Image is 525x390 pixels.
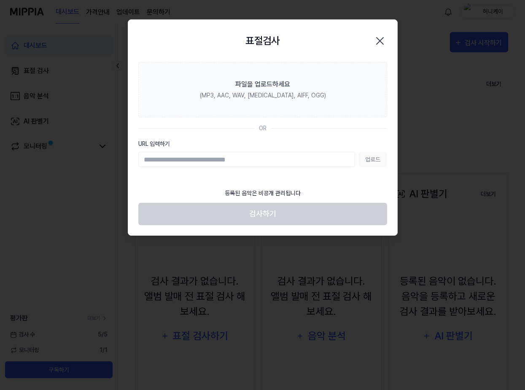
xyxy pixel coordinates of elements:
div: 파일을 업로드하세요 [235,79,290,89]
h2: 표절검사 [245,33,280,48]
div: (MP3, AAC, WAV, [MEDICAL_DATA], AIFF, OGG) [199,91,326,100]
div: 등록된 음악은 비공개 관리됩니다 [220,184,306,203]
label: URL 입력하기 [138,140,387,148]
div: OR [259,124,267,133]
